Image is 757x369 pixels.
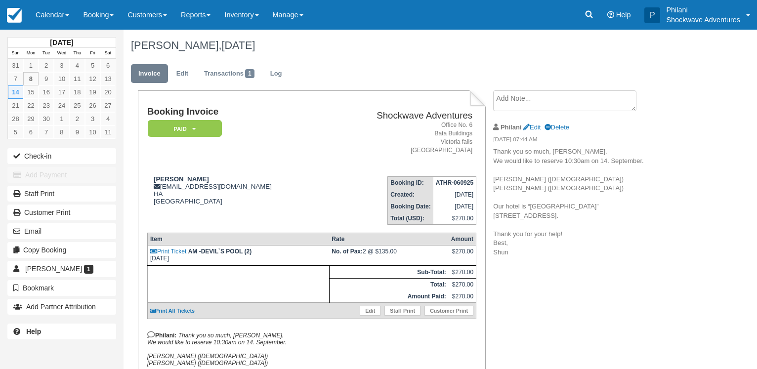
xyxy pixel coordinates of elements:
[54,59,69,72] a: 3
[70,48,85,59] th: Thu
[39,72,54,85] a: 9
[147,233,329,246] th: Item
[388,201,433,212] th: Booking Date:
[433,201,476,212] td: [DATE]
[54,48,69,59] th: Wed
[85,48,100,59] th: Fri
[666,15,740,25] p: Shockwave Adventures
[8,59,23,72] a: 31
[147,120,218,138] a: Paid
[100,125,116,139] a: 11
[23,125,39,139] a: 6
[131,40,684,51] h1: [PERSON_NAME],
[100,48,116,59] th: Sat
[39,99,54,112] a: 23
[7,299,116,315] button: Add Partner Attribution
[331,111,472,121] h2: Shockwave Adventures
[148,120,222,137] em: Paid
[84,265,93,274] span: 1
[100,85,116,99] a: 20
[449,233,476,246] th: Amount
[245,69,254,78] span: 1
[150,308,195,314] a: Print All Tickets
[8,112,23,125] a: 28
[85,99,100,112] a: 26
[25,265,82,273] span: [PERSON_NAME]
[436,179,473,186] strong: ATHR-060925
[7,167,116,183] button: Add Payment
[384,306,421,316] a: Staff Print
[85,85,100,99] a: 19
[54,85,69,99] a: 17
[70,112,85,125] a: 2
[23,99,39,112] a: 22
[7,242,116,258] button: Copy Booking
[147,332,176,339] strong: Philani:
[329,290,448,303] th: Amount Paid:
[7,324,116,339] a: Help
[449,266,476,279] td: $270.00
[26,328,41,335] b: Help
[329,266,448,279] th: Sub-Total:
[39,48,54,59] th: Tue
[7,205,116,220] a: Customer Print
[147,246,329,266] td: [DATE]
[54,125,69,139] a: 8
[221,39,255,51] span: [DATE]
[424,306,473,316] a: Customer Print
[7,280,116,296] button: Bookmark
[85,112,100,125] a: 3
[332,248,363,255] strong: No. of Pax
[100,72,116,85] a: 13
[329,279,448,291] th: Total:
[8,99,23,112] a: 21
[23,59,39,72] a: 1
[70,99,85,112] a: 25
[70,59,85,72] a: 4
[23,85,39,99] a: 15
[8,85,23,99] a: 14
[7,261,116,277] a: [PERSON_NAME] 1
[329,246,448,266] td: 2 @ $135.00
[131,64,168,83] a: Invoice
[8,72,23,85] a: 7
[23,48,39,59] th: Mon
[54,99,69,112] a: 24
[388,189,433,201] th: Created:
[100,59,116,72] a: 6
[644,7,660,23] div: P
[39,59,54,72] a: 2
[54,72,69,85] a: 10
[85,125,100,139] a: 10
[150,248,186,255] a: Print Ticket
[23,72,39,85] a: 8
[607,11,614,18] i: Help
[85,59,100,72] a: 5
[493,135,660,146] em: [DATE] 07:44 AM
[7,223,116,239] button: Email
[70,125,85,139] a: 9
[100,99,116,112] a: 27
[433,189,476,201] td: [DATE]
[70,72,85,85] a: 11
[39,125,54,139] a: 7
[7,148,116,164] button: Check-in
[154,175,209,183] strong: [PERSON_NAME]
[433,212,476,225] td: $270.00
[39,85,54,99] a: 16
[7,8,22,23] img: checkfront-main-nav-mini-logo.png
[331,121,472,155] address: Office No. 6 Bata Buildings Victoria falls [GEOGRAPHIC_DATA]
[188,248,252,255] strong: AM -DEVIL`S POOL (2)
[616,11,631,19] span: Help
[39,112,54,125] a: 30
[54,112,69,125] a: 1
[147,107,327,117] h1: Booking Invoice
[449,279,476,291] td: $270.00
[360,306,380,316] a: Edit
[85,72,100,85] a: 12
[523,123,541,131] a: Edit
[545,123,569,131] a: Delete
[197,64,262,83] a: Transactions1
[666,5,740,15] p: Philani
[8,48,23,59] th: Sun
